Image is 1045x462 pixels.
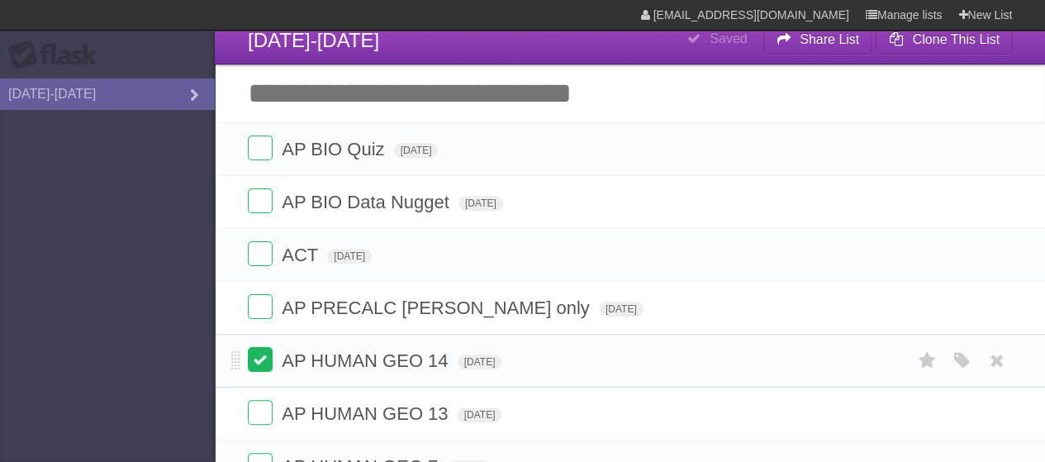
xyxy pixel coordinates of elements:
label: Done [248,347,273,372]
label: Done [248,400,273,425]
span: [DATE] [327,249,372,264]
span: [DATE] [458,407,502,422]
span: ACT [282,245,322,265]
label: Done [248,294,273,319]
label: Done [248,136,273,160]
b: Share List [800,32,859,46]
span: [DATE] [458,355,502,369]
span: AP BIO Quiz [282,139,388,160]
b: Clone This List [912,32,1000,46]
span: AP HUMAN GEO 14 [282,350,452,371]
span: AP HUMAN GEO 13 [282,403,452,424]
span: AP PRECALC [PERSON_NAME] only [282,298,594,318]
span: [DATE] [458,196,503,211]
label: Star task [911,347,943,374]
span: AP BIO Data Nugget [282,192,454,212]
label: Done [248,188,273,213]
b: Saved [710,31,747,45]
span: [DATE] [394,143,439,158]
div: Flask [8,40,107,70]
label: Done [248,241,273,266]
button: Share List [763,25,872,55]
span: [DATE]-[DATE] [248,29,379,51]
button: Clone This List [876,25,1012,55]
span: [DATE] [599,302,644,317]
